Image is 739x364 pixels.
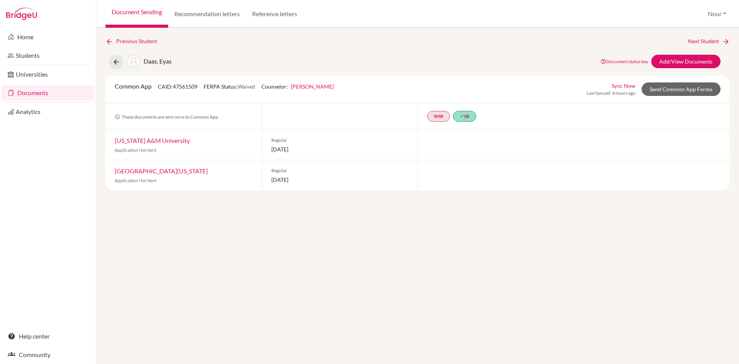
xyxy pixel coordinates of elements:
[612,82,635,90] a: Sync Now
[271,167,409,174] span: Regular
[115,114,218,120] span: These documents are sent once to Common App
[427,111,450,122] a: SMR
[237,83,255,90] span: Waived
[642,82,721,96] a: Send Common App Forms
[115,137,190,144] a: [US_STATE] A&M University
[2,104,94,119] a: Analytics
[115,178,156,183] span: Application Not Sent
[688,37,730,45] a: Next Student
[144,57,172,65] span: Daas, Eyas
[651,55,721,68] a: Add/View Documents
[271,145,409,153] span: [DATE]
[2,48,94,63] a: Students
[6,8,37,20] img: Bridge-U
[600,59,648,64] a: Document status key
[115,147,156,153] span: Application Not Sent
[271,176,409,184] span: [DATE]
[115,82,152,90] span: Common App
[704,7,730,21] button: Nour
[158,83,197,90] span: CAID: 47561509
[105,37,163,45] a: Previous Student
[291,83,334,90] a: [PERSON_NAME]
[2,67,94,82] a: Universities
[204,83,255,90] span: FERPA Status:
[587,90,635,97] span: Last Synced: 4 hours ago
[2,85,94,101] a: Documents
[2,29,94,45] a: Home
[2,347,94,362] a: Community
[115,167,208,174] a: [GEOGRAPHIC_DATA][US_STATE]
[453,111,476,122] a: doneSR
[460,114,464,118] i: done
[271,137,409,144] span: Regular
[261,83,334,90] span: Counselor:
[2,329,94,344] a: Help center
